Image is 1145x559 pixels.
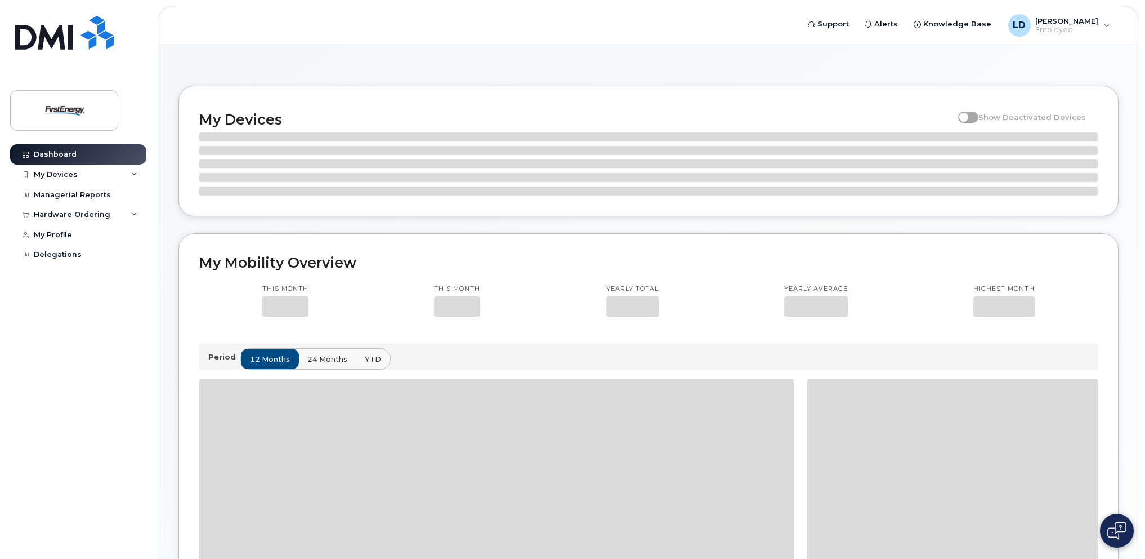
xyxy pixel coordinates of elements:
input: Show Deactivated Devices [958,107,967,116]
h2: My Mobility Overview [199,254,1098,271]
p: This month [262,285,308,294]
p: Yearly average [784,285,848,294]
img: Open chat [1107,522,1126,540]
h2: My Devices [199,111,952,128]
span: 24 months [307,354,347,365]
p: Period [208,352,240,362]
span: Show Deactivated Devices [978,113,1086,122]
p: Yearly total [606,285,659,294]
p: Highest month [973,285,1035,294]
p: This month [434,285,480,294]
span: YTD [365,354,381,365]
